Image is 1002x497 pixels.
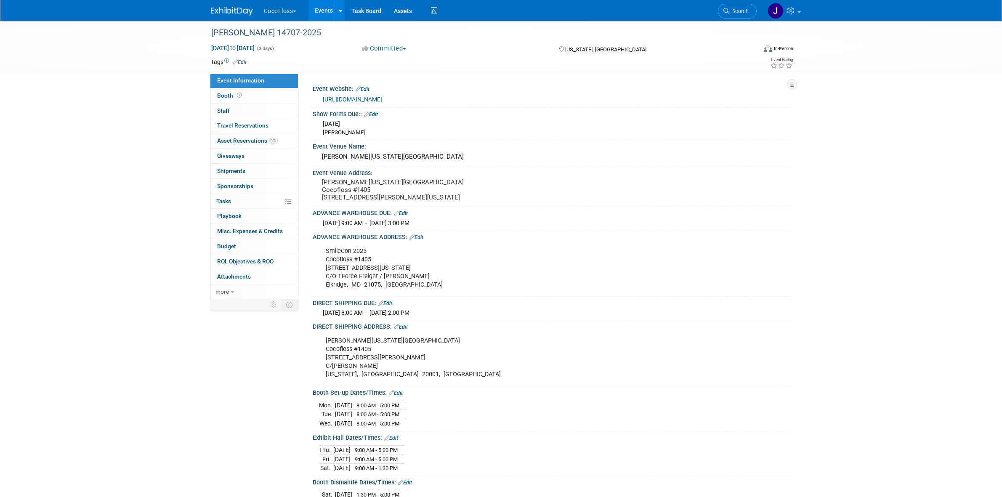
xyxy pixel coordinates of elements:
[323,120,340,127] span: [DATE]
[281,299,298,310] td: Toggle Event Tabs
[389,390,403,396] a: Edit
[333,454,351,464] td: [DATE]
[313,108,792,119] div: Show Forms Due::
[210,194,298,209] a: Tasks
[210,104,298,118] a: Staff
[323,129,785,137] div: [PERSON_NAME]
[320,243,699,293] div: SmileCon 2025 Cocofloss #1405 [STREET_ADDRESS][US_STATE] C/O TForce Freight / [PERSON_NAME] Elkri...
[217,122,268,129] span: Travel Reservations
[335,401,352,410] td: [DATE]
[217,92,243,99] span: Booth
[335,419,352,428] td: [DATE]
[313,476,792,487] div: Booth Dismantle Dates/Times:
[216,198,231,205] span: Tasks
[356,420,399,427] span: 8:00 AM - 5:00 PM
[313,82,792,93] div: Event Website:
[319,464,333,473] td: Sat.
[313,431,792,442] div: Exhibit Hall Dates/Times:
[409,234,423,240] a: Edit
[217,77,264,84] span: Event Information
[768,3,784,19] img: Justin Newborn
[319,410,335,419] td: Tue.
[210,149,298,163] a: Giveaways
[210,224,298,239] a: Misc. Expenses & Credits
[217,137,278,144] span: Asset Reservations
[320,332,699,383] div: [PERSON_NAME][US_STATE][GEOGRAPHIC_DATA] Cocofloss #1405 [STREET_ADDRESS][PERSON_NAME] C/[PERSON_...
[394,210,408,216] a: Edit
[398,480,412,486] a: Edit
[333,446,351,455] td: [DATE]
[210,73,298,88] a: Event Information
[378,300,392,306] a: Edit
[319,454,333,464] td: Fri.
[319,419,335,428] td: Wed.
[217,183,253,189] span: Sponsorships
[729,8,749,14] span: Search
[313,140,792,151] div: Event Venue Name:
[233,59,247,65] a: Edit
[313,297,792,308] div: DIRECT SHIPPING DUE:
[384,435,398,441] a: Edit
[323,96,382,103] a: [URL][DOMAIN_NAME]
[210,179,298,194] a: Sponsorships
[217,243,236,250] span: Budget
[313,207,792,218] div: ADVANCE WAREHOUSE DUE:
[208,25,744,40] div: [PERSON_NAME] 14707-2025
[217,213,242,219] span: Playbook
[210,164,298,178] a: Shipments
[364,112,378,117] a: Edit
[707,44,794,56] div: Event Format
[210,88,298,103] a: Booth
[773,45,793,52] div: In-Person
[211,7,253,16] img: ExhibitDay
[235,92,243,98] span: Booth not reserved yet
[256,46,274,51] span: (3 days)
[210,284,298,299] a: more
[319,150,785,163] div: [PERSON_NAME][US_STATE][GEOGRAPHIC_DATA]
[313,320,792,331] div: DIRECT SHIPPING ADDRESS:
[210,254,298,269] a: ROI, Objectives & ROO
[266,299,281,310] td: Personalize Event Tab Strip
[229,45,237,51] span: to
[356,402,399,409] span: 8:00 AM - 5:00 PM
[211,58,247,66] td: Tags
[356,86,369,92] a: Edit
[210,133,298,148] a: Asset Reservations24
[323,220,409,226] span: [DATE] 9:00 AM - [DATE] 3:00 PM
[210,209,298,223] a: Playbook
[355,465,398,471] span: 9:00 AM - 1:30 PM
[319,446,333,455] td: Thu.
[269,138,278,144] span: 24
[355,447,398,453] span: 9:00 AM - 5:00 PM
[217,107,230,114] span: Staff
[313,386,792,397] div: Booth Set-up Dates/Times:
[355,456,398,462] span: 9:00 AM - 5:00 PM
[217,228,283,234] span: Misc. Expenses & Credits
[764,45,772,52] img: Format-Inperson.png
[356,411,399,417] span: 8:00 AM - 5:00 PM
[217,273,251,280] span: Attachments
[323,309,409,316] span: [DATE] 8:00 AM - [DATE] 2:00 PM
[313,231,792,242] div: ADVANCE WAREHOUSE ADDRESS:
[565,46,646,53] span: [US_STATE], [GEOGRAPHIC_DATA]
[210,239,298,254] a: Budget
[322,178,503,201] pre: [PERSON_NAME][US_STATE][GEOGRAPHIC_DATA] Cocofloss #1405 [STREET_ADDRESS][PERSON_NAME][US_STATE]
[313,167,792,177] div: Event Venue Address:
[333,464,351,473] td: [DATE]
[359,44,409,53] button: Committed
[211,44,255,52] span: [DATE] [DATE]
[394,324,408,330] a: Edit
[215,288,229,295] span: more
[770,58,793,62] div: Event Rating
[217,258,274,265] span: ROI, Objectives & ROO
[335,410,352,419] td: [DATE]
[718,4,757,19] a: Search
[217,152,245,159] span: Giveaways
[210,118,298,133] a: Travel Reservations
[217,167,245,174] span: Shipments
[319,401,335,410] td: Mon.
[210,269,298,284] a: Attachments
